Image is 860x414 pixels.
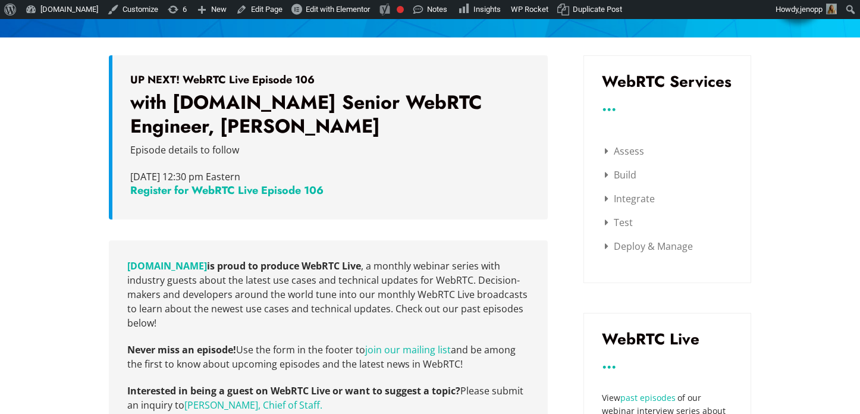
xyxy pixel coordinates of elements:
a: Deploy & Manage [605,240,693,253]
h5: UP NEXT! WebRTC Live Episode 106 [130,73,530,86]
span: jenopp [800,5,823,14]
p: Please submit an inquiry to [127,384,529,412]
span: Edit with Elementor [306,5,370,14]
h3: WebRTC Services [602,74,733,89]
p: , a monthly webinar series with industry guests about the latest use cases and technical updates ... [127,259,529,330]
a: Build [605,168,636,181]
strong: Never miss an episode! [127,343,236,356]
a: Assess [605,145,644,158]
span: Insights [473,5,501,14]
a: Join our mailing list (opens in a new tab) [365,343,451,356]
a: Integrate [605,192,655,205]
p: Episode details to follow [130,143,530,157]
p: [DATE] 12:30 pm Eastern [130,170,530,184]
p: Use the form in the footer to and be among the first to know about upcoming episodes and the late... [127,343,529,371]
h3: ... [602,101,733,110]
div: Needs improvement [397,6,404,13]
a: (opens in a new tab) [127,259,207,272]
strong: is proud to produce WebRTC Live [127,259,361,272]
a: past episodes [620,392,676,403]
h3: WebRTC Live [602,331,733,347]
h3: with [DOMAIN_NAME] Senior WebRTC Engineer, [PERSON_NAME] [130,91,530,138]
a: Test [605,216,633,229]
h3: ... [602,359,733,368]
strong: Interested in being a guest on WebRTC Live or want to suggest a topic? [127,384,460,397]
a: [PERSON_NAME], Chief of Staff. [184,399,322,412]
a: Register for WebRTC Live Episode 106 [130,183,324,198]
